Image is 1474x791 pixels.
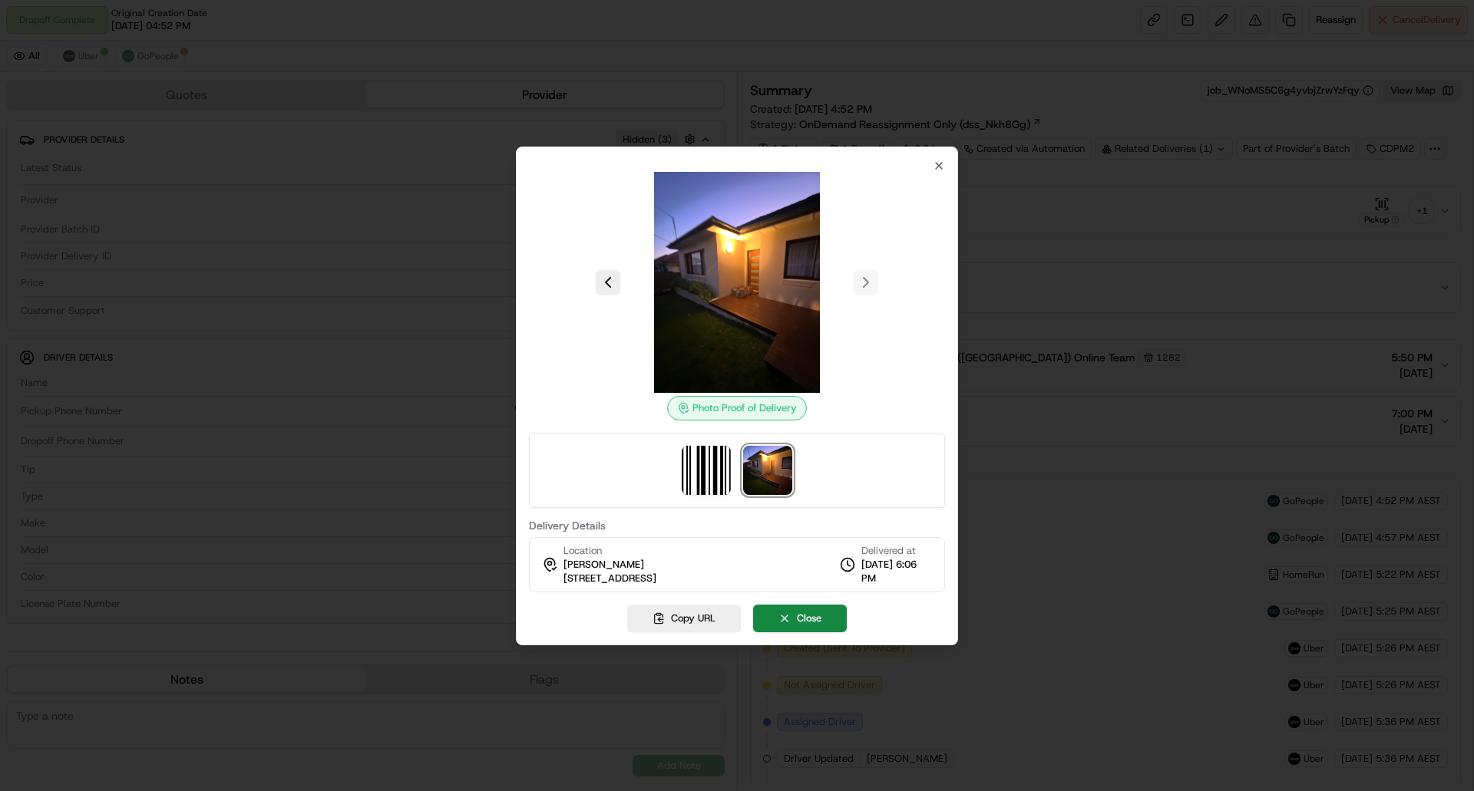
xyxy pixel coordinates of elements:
[753,605,847,632] button: Close
[667,396,807,420] div: Photo Proof of Delivery
[529,520,945,531] label: Delivery Details
[861,558,932,585] span: [DATE] 6:06 PM
[861,544,932,558] span: Delivered at
[563,544,602,558] span: Location
[627,605,741,632] button: Copy URL
[563,558,644,572] span: [PERSON_NAME]
[682,446,731,495] img: barcode_scan_on_pickup image
[626,172,848,393] img: photo_proof_of_delivery image
[743,446,792,495] img: photo_proof_of_delivery image
[563,572,656,585] span: [STREET_ADDRESS]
